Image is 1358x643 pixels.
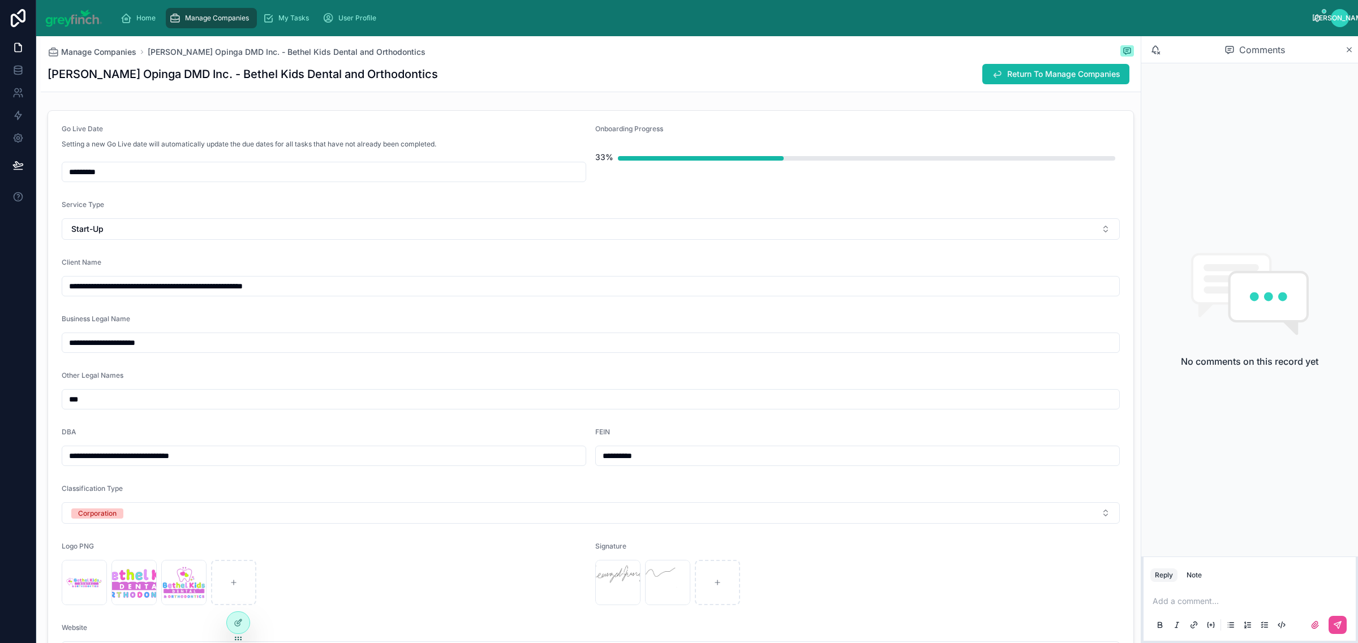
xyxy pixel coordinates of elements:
span: Go Live Date [62,124,103,133]
div: scrollable content [111,6,1313,31]
span: Home [136,14,156,23]
span: Service Type [62,200,104,209]
button: Select Button [62,502,1120,524]
span: FEIN [595,428,610,436]
button: Select Button [62,218,1120,240]
h1: [PERSON_NAME] Opinga DMD Inc. - Bethel Kids Dental and Orthodontics [48,66,438,82]
a: Manage Companies [166,8,257,28]
span: Signature [595,542,626,550]
span: Manage Companies [61,46,136,58]
button: Return To Manage Companies [982,64,1129,84]
span: Manage Companies [185,14,249,23]
a: Home [117,8,164,28]
span: User Profile [338,14,376,23]
img: App logo [45,9,102,27]
span: My Tasks [278,14,309,23]
span: Start-Up [71,223,104,235]
button: Reply [1150,568,1177,582]
a: [PERSON_NAME] Opinga DMD Inc. - Bethel Kids Dental and Orthodontics [148,46,426,58]
div: 33% [595,146,613,169]
a: User Profile [319,8,384,28]
span: Onboarding Progress [595,124,663,133]
span: Website [62,623,87,632]
span: Business Legal Name [62,314,130,323]
span: Client Name [62,258,101,266]
span: Return To Manage Companies [1007,68,1120,80]
span: DBA [62,428,76,436]
div: Corporation [78,508,117,519]
button: Note [1182,568,1206,582]
a: My Tasks [259,8,317,28]
h2: No comments on this record yet [1181,355,1318,368]
span: Other Legal Names [62,371,123,379]
a: Manage Companies [48,46,136,58]
p: Setting a new Go Live date will automatically update the due dates for all tasks that have not al... [62,139,436,149]
div: Note [1187,571,1202,580]
span: Logo PNG [62,542,94,550]
span: Comments [1239,43,1285,57]
span: Classification Type [62,484,123,493]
